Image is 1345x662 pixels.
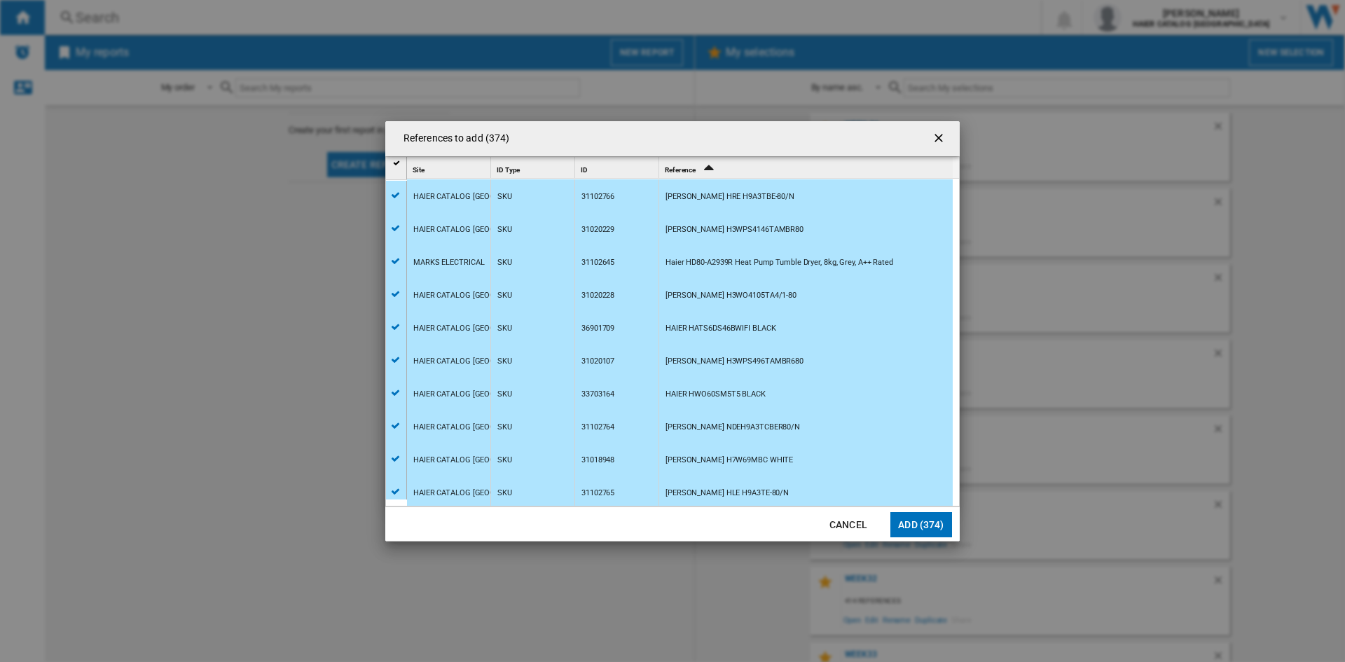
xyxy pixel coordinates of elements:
[413,181,546,213] div: HAIER CATALOG [GEOGRAPHIC_DATA]
[497,280,512,312] div: SKU
[413,477,546,509] div: HAIER CATALOG [GEOGRAPHIC_DATA]
[497,444,512,476] div: SKU
[413,378,546,411] div: HAIER CATALOG [GEOGRAPHIC_DATA]
[396,132,509,146] h4: References to add (374)
[926,125,954,153] button: getI18NText('BUTTONS.CLOSE_DIALOG')
[665,166,696,174] span: Reference
[581,280,614,312] div: 31020228
[413,345,546,378] div: HAIER CATALOG [GEOGRAPHIC_DATA]
[413,280,546,312] div: HAIER CATALOG [GEOGRAPHIC_DATA]
[497,477,512,509] div: SKU
[497,214,512,246] div: SKU
[494,157,574,179] div: Sort None
[665,378,766,411] div: HAIER HWO60SM5T5 BLACK
[581,477,614,509] div: 31102765
[581,345,614,378] div: 31020107
[581,411,614,443] div: 31102764
[665,345,803,378] div: [PERSON_NAME] H3WPS496TAMBR680
[581,181,614,213] div: 31102766
[410,157,490,179] div: Sort None
[890,512,952,537] button: Add (374)
[413,411,546,443] div: HAIER CATALOG [GEOGRAPHIC_DATA]
[497,345,512,378] div: SKU
[413,444,546,476] div: HAIER CATALOG [GEOGRAPHIC_DATA]
[497,181,512,213] div: SKU
[665,411,800,443] div: [PERSON_NAME] NDEH9A3TCBER80/N
[581,378,614,411] div: 33703164
[818,512,879,537] button: Cancel
[665,312,775,345] div: HAIER HATS6DS46BWIFI BLACK
[697,166,719,174] span: Sort Ascending
[581,312,614,345] div: 36901709
[497,378,512,411] div: SKU
[665,280,796,312] div: [PERSON_NAME] H3WO4105TA4/1-80
[578,157,658,179] div: Sort None
[665,214,803,246] div: [PERSON_NAME] H3WPS4146TAMBR80
[932,131,949,148] ng-md-icon: getI18NText('BUTTONS.CLOSE_DIALOG')
[665,477,789,509] div: [PERSON_NAME] HLE H9A3TE-80/N
[494,157,574,179] div: ID Type Sort None
[497,247,512,279] div: SKU
[497,312,512,345] div: SKU
[581,214,614,246] div: 31020229
[662,157,953,179] div: Reference Sort Ascending
[665,444,793,476] div: [PERSON_NAME] H7W69MBC WHITE
[578,157,658,179] div: ID Sort None
[581,166,588,174] span: ID
[497,411,512,443] div: SKU
[413,166,425,174] span: Site
[581,247,614,279] div: 31102645
[665,181,794,213] div: [PERSON_NAME] HRE H9A3TBE-80/N
[413,247,484,279] div: MARKS ELECTRICAL
[413,312,546,345] div: HAIER CATALOG [GEOGRAPHIC_DATA]
[410,157,490,179] div: Site Sort None
[413,214,546,246] div: HAIER CATALOG [GEOGRAPHIC_DATA]
[665,247,893,279] div: Haier HD80-A2939R Heat Pump Tumble Dryer, 8kg, Grey, A++ Rated
[581,444,614,476] div: 31018948
[497,166,520,174] span: ID Type
[662,157,953,179] div: Sort Ascending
